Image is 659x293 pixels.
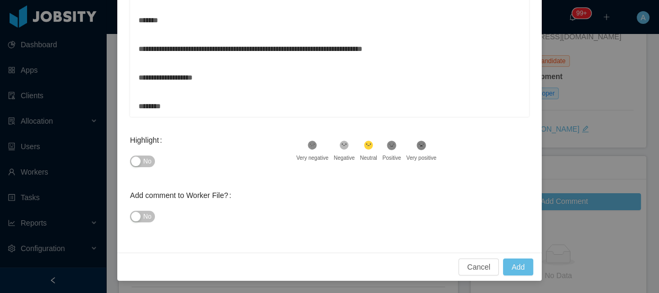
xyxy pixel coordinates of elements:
span: No [143,156,151,167]
div: Very positive [406,154,437,162]
div: Positive [383,154,401,162]
div: Negative [334,154,354,162]
label: Highlight [130,136,166,144]
button: Cancel [458,258,499,275]
span: No [143,211,151,222]
div: Neutral [360,154,377,162]
label: Add comment to Worker File? [130,191,236,200]
button: Add [503,258,533,275]
button: Add comment to Worker File? [130,211,155,222]
div: Very negative [296,154,328,162]
button: Highlight [130,156,155,167]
